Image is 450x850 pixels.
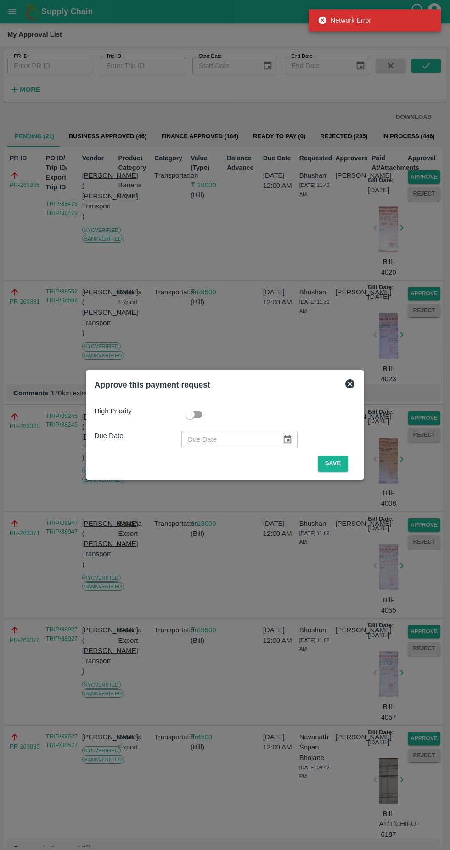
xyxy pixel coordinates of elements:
[181,431,275,448] input: Due Date
[318,12,371,28] div: Network Error
[95,431,181,441] p: Due Date
[95,380,210,389] b: Approve this payment request
[95,406,181,416] p: High Priority
[279,431,296,448] button: Choose date
[318,456,348,472] button: Save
